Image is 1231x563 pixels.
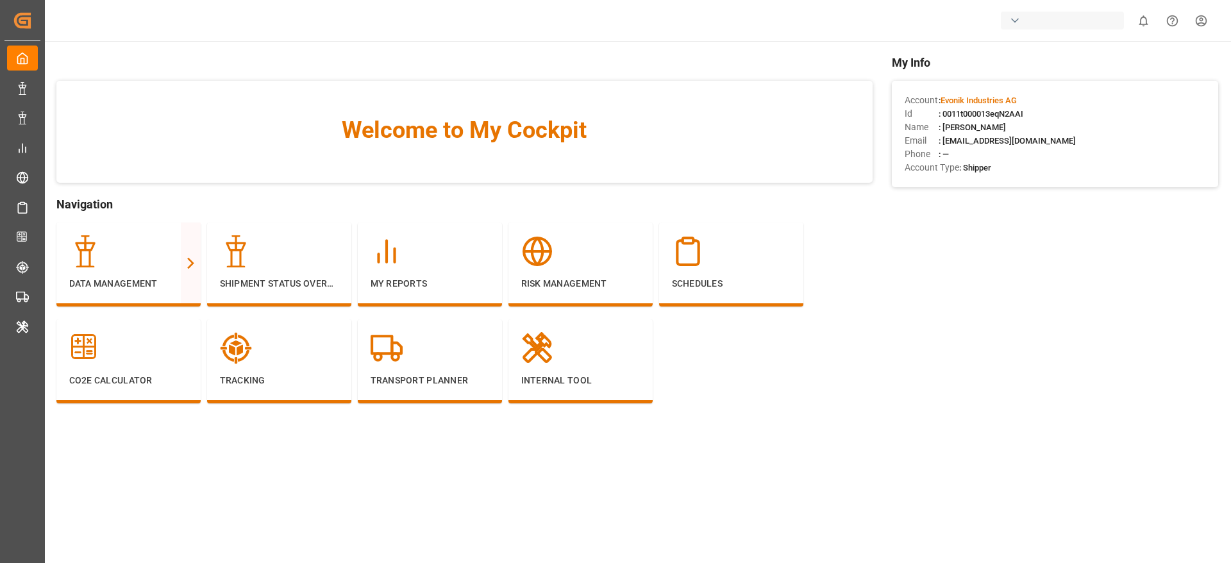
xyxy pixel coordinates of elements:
span: : [EMAIL_ADDRESS][DOMAIN_NAME] [939,136,1076,146]
p: My Reports [371,277,489,290]
p: Internal Tool [521,374,640,387]
span: My Info [892,54,1218,71]
span: : 0011t000013eqN2AAI [939,109,1023,119]
p: Schedules [672,277,791,290]
span: : [PERSON_NAME] [939,122,1006,132]
span: Account Type [905,161,959,174]
p: Data Management [69,277,188,290]
p: Transport Planner [371,374,489,387]
span: : [939,96,1017,105]
button: show 0 new notifications [1129,6,1158,35]
span: : Shipper [959,163,991,172]
span: Welcome to My Cockpit [82,113,847,147]
span: Phone [905,147,939,161]
button: Help Center [1158,6,1187,35]
span: Id [905,107,939,121]
span: Navigation [56,196,873,213]
p: CO2e Calculator [69,374,188,387]
p: Risk Management [521,277,640,290]
span: Evonik Industries AG [941,96,1017,105]
span: Email [905,134,939,147]
span: Name [905,121,939,134]
p: Tracking [220,374,339,387]
span: : — [939,149,949,159]
p: Shipment Status Overview [220,277,339,290]
span: Account [905,94,939,107]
